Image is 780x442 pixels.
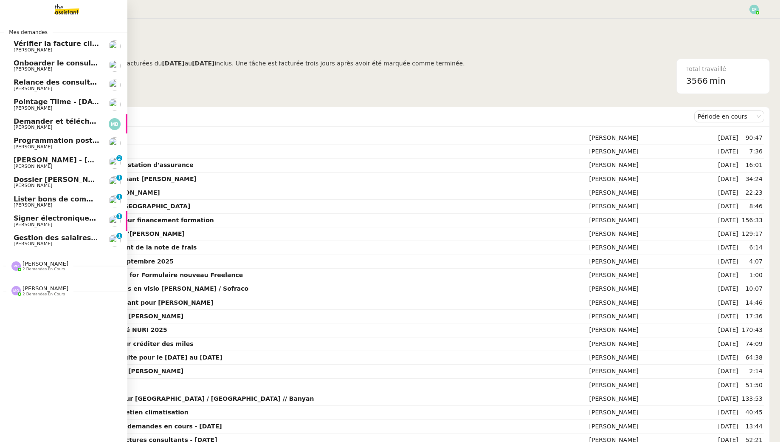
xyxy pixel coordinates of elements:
[588,351,717,365] td: [PERSON_NAME]
[588,200,717,213] td: [PERSON_NAME]
[109,195,121,207] img: users%2FSg6jQljroSUGpSfKFUOPmUmNaZ23%2Favatar%2FUntitled.png
[588,420,717,433] td: [PERSON_NAME]
[740,379,764,392] td: 51:50
[14,136,165,144] span: Programmation posts Linkedin - [DATE]
[740,406,764,419] td: 40:45
[740,241,764,255] td: 6:14
[45,230,185,237] strong: Procéder à l'embauche d'[PERSON_NAME]
[686,76,708,86] span: 3566
[740,255,764,269] td: 4:07
[109,118,121,130] img: svg
[214,60,465,67] span: inclus. Une tâche est facturée trois jours après avoir été marquée comme terminée.
[716,159,740,172] td: [DATE]
[716,269,740,282] td: [DATE]
[588,159,717,172] td: [PERSON_NAME]
[588,131,717,145] td: [PERSON_NAME]
[588,379,717,392] td: [PERSON_NAME]
[740,145,764,159] td: 7:36
[716,365,740,378] td: [DATE]
[109,176,121,188] img: users%2FSg6jQljroSUGpSfKFUOPmUmNaZ23%2Favatar%2FUntitled.png
[14,105,52,111] span: [PERSON_NAME]
[716,379,740,392] td: [DATE]
[716,337,740,351] td: [DATE]
[14,241,52,246] span: [PERSON_NAME]
[588,214,717,227] td: [PERSON_NAME]
[11,261,21,271] img: svg
[716,214,740,227] td: [DATE]
[4,28,53,37] span: Mes demandes
[716,392,740,406] td: [DATE]
[45,217,214,224] strong: Contacter OPCO Atlas pour financement formation
[716,131,740,145] td: [DATE]
[588,296,717,310] td: [PERSON_NAME]
[740,296,764,310] td: 14:46
[118,194,121,201] p: 1
[740,214,764,227] td: 156:33
[716,310,740,323] td: [DATE]
[109,79,121,91] img: users%2FSg6jQljroSUGpSfKFUOPmUmNaZ23%2Favatar%2FUntitled.png
[588,337,717,351] td: [PERSON_NAME]
[14,59,172,67] span: Onboarder le consultant [PERSON_NAME]
[740,186,764,200] td: 22:23
[588,186,717,200] td: [PERSON_NAME]
[23,292,65,297] span: 2 demandes en cours
[109,137,121,149] img: users%2Fx9OnqzEMlAUNG38rkK8jkyzjKjJ3%2Favatar%2F1516609952611.jpeg
[740,159,764,172] td: 16:01
[45,395,314,402] strong: Réservez vol et hôtel pour [GEOGRAPHIC_DATA] / [GEOGRAPHIC_DATA] // Banyan
[116,175,122,181] nz-badge-sup: 1
[740,310,764,323] td: 17:36
[118,233,121,241] p: 1
[116,194,122,200] nz-badge-sup: 1
[588,269,717,282] td: [PERSON_NAME]
[23,261,68,267] span: [PERSON_NAME]
[588,406,717,419] td: [PERSON_NAME]
[45,285,248,292] strong: Organiser un rendez-vous en visio [PERSON_NAME] / Sofraco
[14,144,52,150] span: [PERSON_NAME]
[45,189,160,196] strong: Nouvelle entrée - [PERSON_NAME]
[14,86,52,91] span: [PERSON_NAME]
[11,286,21,295] img: svg
[588,323,717,337] td: [PERSON_NAME]
[14,78,158,86] span: Relance des consultants CRA - [DATE]
[716,173,740,186] td: [DATE]
[740,269,764,282] td: 1:00
[45,354,222,361] strong: Faire une recherche de gite pour le [DATE] au [DATE]
[740,200,764,213] td: 8:46
[740,227,764,241] td: 129:17
[588,145,717,159] td: [PERSON_NAME]
[14,164,52,169] span: [PERSON_NAME]
[45,299,214,306] strong: Préparer un nouvel avenant pour [PERSON_NAME]
[716,186,740,200] td: [DATE]
[716,351,740,365] td: [DATE]
[698,111,761,122] nz-select-item: Période en cours
[740,351,764,365] td: 64:38
[14,117,203,125] span: Demander et télécharger les factures pour Qonto
[109,40,121,52] img: users%2FSg6jQljroSUGpSfKFUOPmUmNaZ23%2Favatar%2FUntitled.png
[14,195,230,203] span: Lister bons de commande manquants à [PERSON_NAME]
[14,98,104,106] span: Pointage Tiime - [DATE]
[116,233,122,239] nz-badge-sup: 1
[716,200,740,213] td: [DATE]
[716,406,740,419] td: [DATE]
[716,323,740,337] td: [DATE]
[686,64,760,74] div: Total travaillé
[716,282,740,296] td: [DATE]
[14,222,52,227] span: [PERSON_NAME]
[716,145,740,159] td: [DATE]
[14,125,52,130] span: [PERSON_NAME]
[14,176,108,184] span: Dossier [PERSON_NAME]
[118,155,121,163] p: 2
[109,235,121,246] img: users%2FlEKjZHdPaYMNgwXp1mLJZ8r8UFs1%2Favatar%2F1e03ee85-bb59-4f48-8ffa-f076c2e8c285
[740,365,764,378] td: 2:14
[749,5,759,14] img: svg
[14,183,52,188] span: [PERSON_NAME]
[740,392,764,406] td: 133:53
[14,47,52,53] span: [PERSON_NAME]
[588,241,717,255] td: [PERSON_NAME]
[588,282,717,296] td: [PERSON_NAME]
[109,60,121,72] img: users%2FSg6jQljroSUGpSfKFUOPmUmNaZ23%2Favatar%2FUntitled.png
[14,156,110,164] span: [PERSON_NAME] - [DATE]
[716,296,740,310] td: [DATE]
[23,267,65,272] span: 2 demandes en cours
[109,215,121,227] img: users%2FQNmrJKjvCnhZ9wRJPnUNc9lj8eE3%2Favatar%2F5ca36b56-0364-45de-a850-26ae83da85f1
